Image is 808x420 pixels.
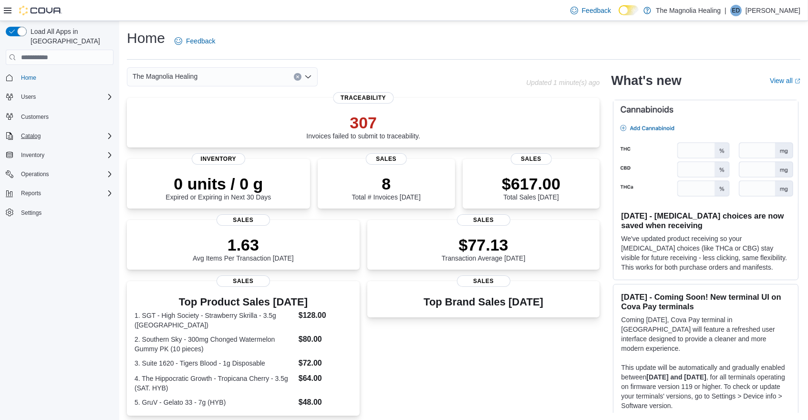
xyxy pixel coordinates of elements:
[21,132,41,140] span: Catalog
[135,398,295,407] dt: 5. GruV - Gelato 33 - 7g (HYB)
[17,111,52,123] a: Customers
[352,174,420,201] div: Total # Invoices [DATE]
[732,5,740,16] span: ED
[17,72,114,84] span: Home
[526,79,600,86] p: Updated 1 minute(s) ago
[17,72,40,84] a: Home
[192,153,245,165] span: Inventory
[770,77,800,84] a: View allExternal link
[135,374,295,393] dt: 4. The Hippocratic Growth - Tropicana Cherry - 3.5g (SAT. HYB)
[2,90,117,104] button: Users
[217,214,270,226] span: Sales
[2,168,117,181] button: Operations
[127,29,165,48] h1: Home
[2,129,117,143] button: Catalog
[352,174,420,193] p: 8
[17,130,44,142] button: Catalog
[17,91,40,103] button: Users
[333,92,394,104] span: Traceability
[21,151,44,159] span: Inventory
[725,5,726,16] p: |
[795,78,800,84] svg: External link
[21,209,41,217] span: Settings
[193,235,294,254] p: 1.63
[171,31,219,51] a: Feedback
[17,188,114,199] span: Reports
[567,1,615,20] a: Feedback
[21,93,36,101] span: Users
[133,71,197,82] span: The Magnolia Healing
[621,292,790,311] h3: [DATE] - Coming Soon! New terminal UI on Cova Pay terminals
[21,74,36,82] span: Home
[730,5,742,16] div: Evan Dailey
[621,363,790,410] p: This update will be automatically and gradually enabled between , for all terminals operating on ...
[299,310,352,321] dd: $128.00
[21,189,41,197] span: Reports
[502,174,560,193] p: $617.00
[17,188,45,199] button: Reports
[299,373,352,384] dd: $64.00
[17,207,45,219] a: Settings
[135,335,295,354] dt: 2. Southern Sky - 300mg Chonged Watermelon Gummy PK (10 pieces)
[619,5,639,15] input: Dark Mode
[21,170,49,178] span: Operations
[457,275,510,287] span: Sales
[21,113,49,121] span: Customers
[2,206,117,220] button: Settings
[166,174,271,193] p: 0 units / 0 g
[621,234,790,272] p: We've updated product receiving so your [MEDICAL_DATA] choices (like THCa or CBG) stay visible fo...
[2,109,117,123] button: Customers
[193,235,294,262] div: Avg Items Per Transaction [DATE]
[217,275,270,287] span: Sales
[306,113,420,132] p: 307
[2,148,117,162] button: Inventory
[299,397,352,408] dd: $48.00
[510,153,551,165] span: Sales
[621,315,790,353] p: Coming [DATE], Cova Pay terminal in [GEOGRAPHIC_DATA] will feature a refreshed user interface des...
[646,373,706,381] strong: [DATE] and [DATE]
[17,110,114,122] span: Customers
[2,187,117,200] button: Reports
[2,71,117,84] button: Home
[299,357,352,369] dd: $72.00
[27,27,114,46] span: Load All Apps in [GEOGRAPHIC_DATA]
[17,91,114,103] span: Users
[611,73,681,88] h2: What's new
[366,153,407,165] span: Sales
[457,214,510,226] span: Sales
[19,6,62,15] img: Cova
[294,73,301,81] button: Clear input
[135,311,295,330] dt: 1. SGT - High Society - Strawberry Skrilla - 3.5g ([GEOGRAPHIC_DATA])
[186,36,215,46] span: Feedback
[17,130,114,142] span: Catalog
[166,174,271,201] div: Expired or Expiring in Next 30 Days
[17,149,48,161] button: Inventory
[582,6,611,15] span: Feedback
[442,235,526,262] div: Transaction Average [DATE]
[135,358,295,368] dt: 3. Suite 1620 - Tigers Blood - 1g Disposable
[306,113,420,140] div: Invoices failed to submit to traceability.
[656,5,721,16] p: The Magnolia Healing
[17,168,114,180] span: Operations
[135,296,352,308] h3: Top Product Sales [DATE]
[746,5,800,16] p: [PERSON_NAME]
[17,207,114,219] span: Settings
[304,73,312,81] button: Open list of options
[6,67,114,244] nav: Complex example
[17,149,114,161] span: Inventory
[442,235,526,254] p: $77.13
[621,211,790,230] h3: [DATE] - [MEDICAL_DATA] choices are now saved when receiving
[424,296,543,308] h3: Top Brand Sales [DATE]
[299,334,352,345] dd: $80.00
[17,168,53,180] button: Operations
[502,174,560,201] div: Total Sales [DATE]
